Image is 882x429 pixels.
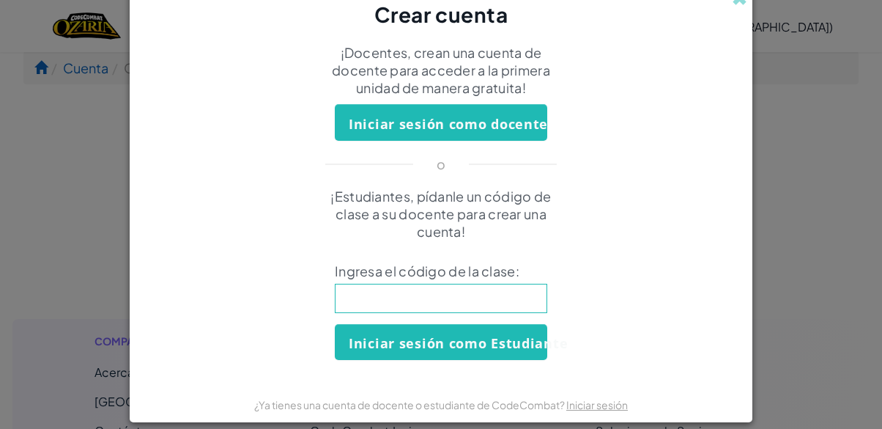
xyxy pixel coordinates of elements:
a: Iniciar sesión [566,398,628,411]
font: ¡Docentes, crean una cuenta de docente para acceder a la primera unidad de manera gratuita! [332,44,550,96]
font: Iniciar sesión como docente [349,115,548,133]
button: Iniciar sesión como docente [335,104,547,140]
font: o [437,155,445,172]
font: ¡Estudiantes, pídanle un código de clase a su docente para crear una cuenta! [330,188,551,240]
font: Iniciar sesión como Estudiante [349,334,568,352]
button: Iniciar sesión como Estudiante [335,324,547,360]
font: Crear cuenta [374,1,508,27]
font: Ingresa el código de la clase: [335,263,519,279]
font: ¿Ya tienes una cuenta de docente o estudiante de CodeCombat? [254,398,565,411]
